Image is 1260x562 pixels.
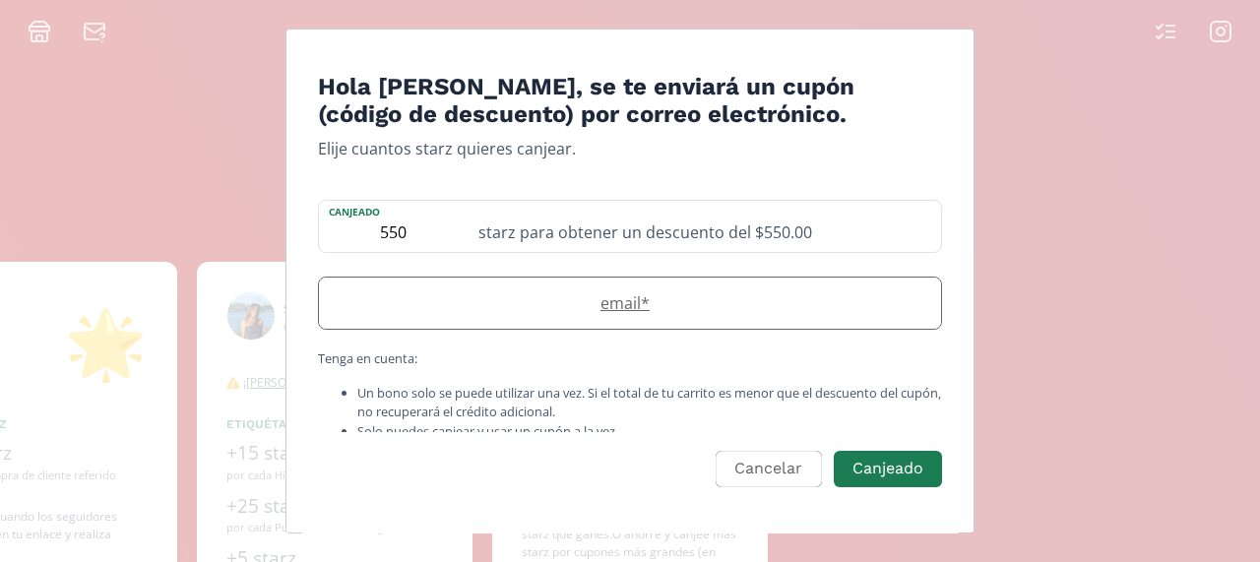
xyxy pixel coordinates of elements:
[467,201,941,252] div: starz para obtener un descuento del $550.00
[318,349,942,368] p: Tenga en cuenta:
[357,384,942,421] li: Un bono solo se puede utilizar una vez. Si el total de tu carrito es menor que el descuento del c...
[285,29,975,534] div: Edit Program
[319,291,921,315] label: email *
[319,201,467,219] label: Canjeado
[357,422,942,441] li: Solo puedes canjear y usar un cupón a la vez.
[716,451,821,487] button: Cancelar
[834,451,942,487] button: Canjeado
[318,73,942,130] h4: Hola [PERSON_NAME], se te enviará un cupón (código de descuento) por correo electrónico.
[318,137,942,160] p: Elije cuantos starz quieres canjear.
